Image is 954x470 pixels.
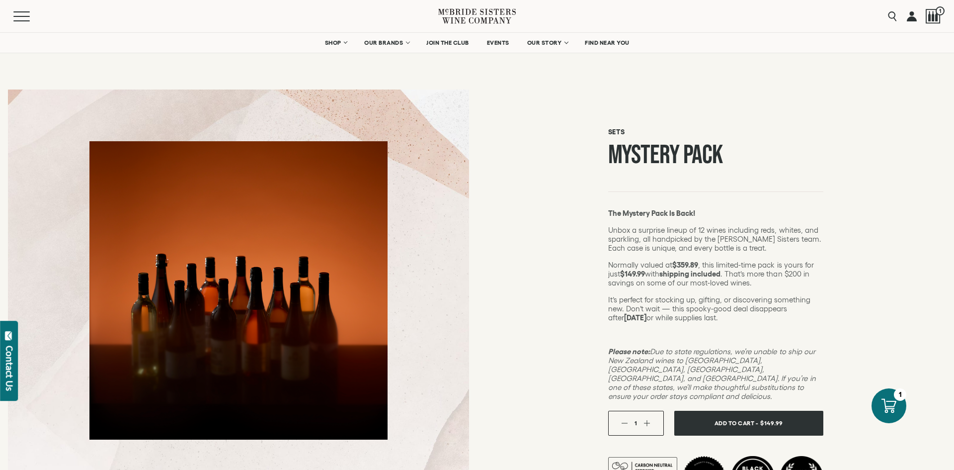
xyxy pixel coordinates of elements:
[674,411,823,436] button: Add To Cart - $149.99
[760,416,783,430] span: $149.99
[608,295,823,322] p: It’s perfect for stocking up, gifting, or discovering something new. Don’t wait — this spooky-goo...
[420,33,476,53] a: JOIN THE CLUB
[894,388,906,401] div: 1
[13,11,49,21] button: Mobile Menu Trigger
[578,33,636,53] a: FIND NEAR YOU
[672,261,698,269] strong: $359.89
[426,39,469,46] span: JOIN THE CLUB
[324,39,341,46] span: SHOP
[608,226,823,253] p: Unbox a surprise lineup of 12 wines including reds, whites, and sparkling, all handpicked by the ...
[364,39,403,46] span: OUR BRANDS
[480,33,516,53] a: EVENTS
[936,6,945,15] span: 1
[358,33,415,53] a: OUR BRANDS
[608,142,823,168] h1: Mystery Pack
[620,270,645,278] strong: $149.99
[585,39,630,46] span: FIND NEAR YOU
[318,33,353,53] a: SHOP
[521,33,574,53] a: OUR STORY
[487,39,509,46] span: EVENTS
[715,416,758,430] span: Add To Cart -
[608,209,696,217] strong: The Mystery Pack Is Back!
[635,420,637,426] span: 1
[608,128,823,136] h6: Sets
[527,39,562,46] span: OUR STORY
[608,347,816,400] em: Due to state regulations, we’re unable to ship our New Zealand wines to [GEOGRAPHIC_DATA], [GEOGR...
[608,347,650,356] strong: Please note:
[4,346,14,391] div: Contact Us
[659,270,720,278] strong: shipping included
[608,261,823,287] p: Normally valued at , this limited-time pack is yours for just with . That’s more than $200 in sav...
[624,313,646,322] strong: [DATE]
